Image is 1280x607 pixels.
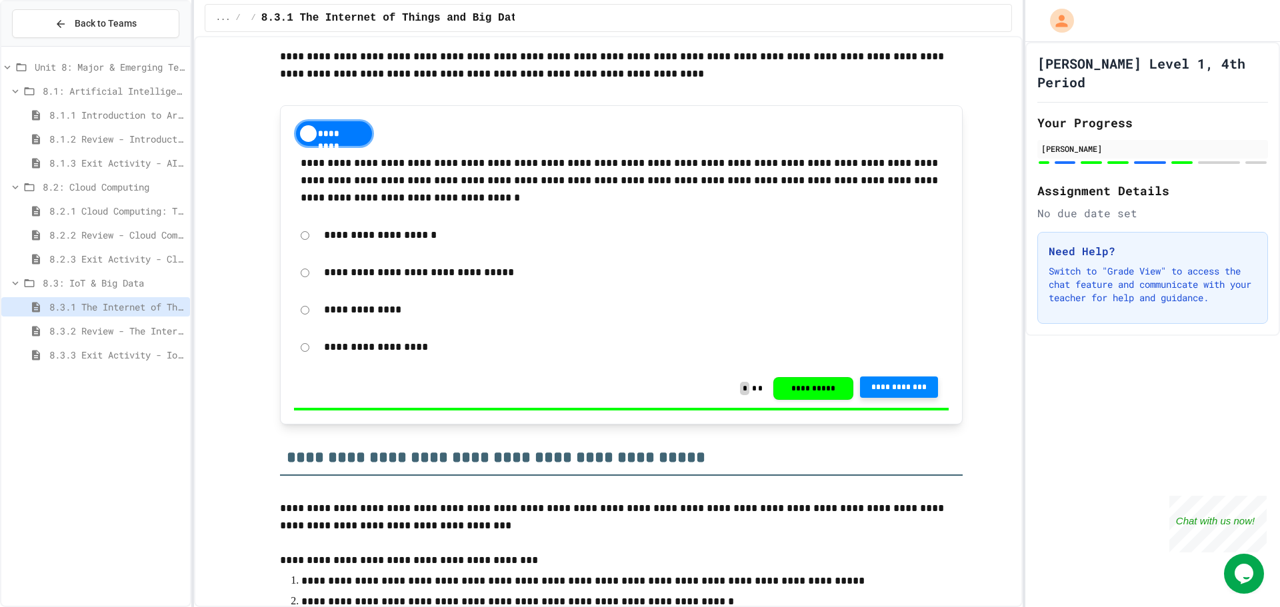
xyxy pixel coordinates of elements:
[49,252,185,266] span: 8.2.3 Exit Activity - Cloud Service Detective
[43,84,185,98] span: 8.1: Artificial Intelligence Basics
[49,204,185,218] span: 8.2.1 Cloud Computing: Transforming the Digital World
[216,13,231,23] span: ...
[1037,54,1268,91] h1: [PERSON_NAME] Level 1, 4th Period
[1041,143,1264,155] div: [PERSON_NAME]
[35,60,185,74] span: Unit 8: Major & Emerging Technologies
[251,13,256,23] span: /
[1037,205,1268,221] div: No due date set
[49,132,185,146] span: 8.1.2 Review - Introduction to Artificial Intelligence
[49,228,185,242] span: 8.2.2 Review - Cloud Computing
[235,13,240,23] span: /
[49,300,185,314] span: 8.3.1 The Internet of Things and Big Data: Our Connected Digital World
[75,17,137,31] span: Back to Teams
[49,348,185,362] span: 8.3.3 Exit Activity - IoT Data Detective Challenge
[49,156,185,170] span: 8.1.3 Exit Activity - AI Detective
[1169,496,1267,552] iframe: chat widget
[1037,113,1268,132] h2: Your Progress
[1224,554,1267,594] iframe: chat widget
[49,108,185,122] span: 8.1.1 Introduction to Artificial Intelligence
[1036,5,1077,36] div: My Account
[1049,265,1257,304] p: Switch to "Grade View" to access the chat feature and communicate with your teacher for help and ...
[43,180,185,194] span: 8.2: Cloud Computing
[49,324,185,338] span: 8.3.2 Review - The Internet of Things and Big Data
[43,276,185,290] span: 8.3: IoT & Big Data
[261,10,709,26] span: 8.3.1 The Internet of Things and Big Data: Our Connected Digital World
[1049,243,1257,259] h3: Need Help?
[1037,181,1268,200] h2: Assignment Details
